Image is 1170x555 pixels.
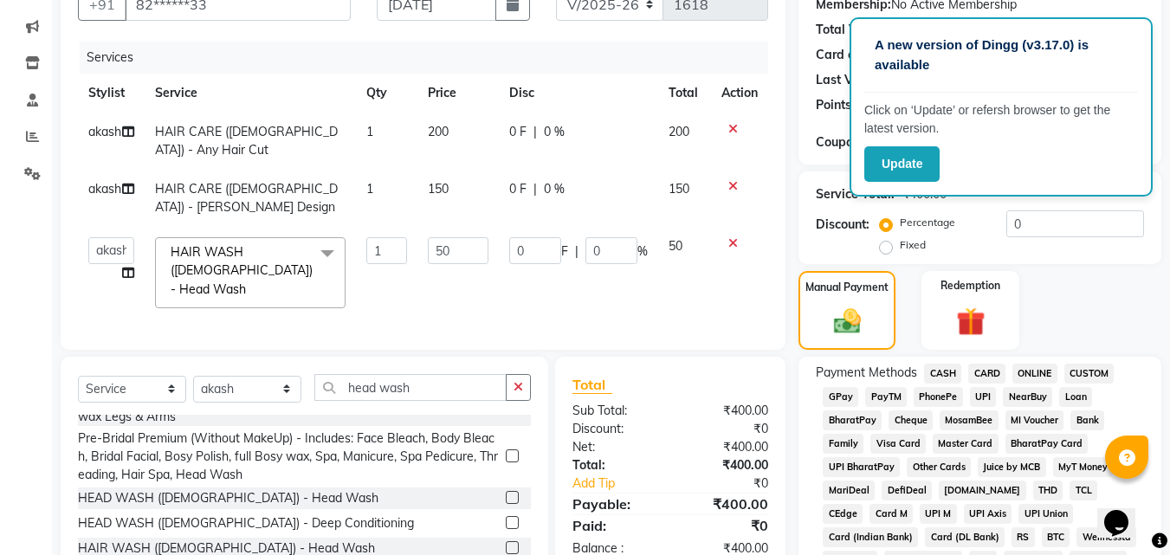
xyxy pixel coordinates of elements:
[865,387,907,407] span: PayTM
[1003,387,1052,407] span: NearBuy
[816,96,855,114] div: Points:
[889,410,933,430] span: Cheque
[1033,481,1063,500] span: THD
[978,457,1046,477] span: Juice by MCB
[882,481,932,500] span: DefiDeal
[572,376,612,394] span: Total
[816,364,917,382] span: Payment Methods
[933,434,999,454] span: Master Card
[947,304,994,339] img: _gift.svg
[1070,481,1097,500] span: TCL
[907,457,971,477] span: Other Cards
[88,181,121,197] span: akash
[823,434,863,454] span: Family
[1059,387,1092,407] span: Loan
[900,215,955,230] label: Percentage
[823,504,863,524] span: CEdge
[246,281,254,297] a: x
[816,21,884,39] div: Total Visits:
[417,74,498,113] th: Price
[669,181,689,197] span: 150
[1012,364,1057,384] span: ONLINE
[920,504,957,524] span: UPI M
[658,74,711,113] th: Total
[1018,504,1073,524] span: UPI Union
[823,410,882,430] span: BharatPay
[1005,434,1089,454] span: BharatPay Card
[869,504,913,524] span: Card M
[940,410,999,430] span: MosamBee
[968,364,1005,384] span: CARD
[825,306,869,337] img: _cash.svg
[823,457,900,477] span: UPI BharatPay
[80,42,781,74] div: Services
[964,504,1012,524] span: UPI Axis
[1053,457,1114,477] span: MyT Money
[816,71,874,89] div: Last Visit:
[509,180,527,198] span: 0 F
[816,185,895,203] div: Service Total:
[1005,410,1064,430] span: MI Voucher
[559,515,670,536] div: Paid:
[533,180,537,198] span: |
[366,124,373,139] span: 1
[925,527,1005,547] span: Card (DL Bank)
[78,429,499,484] div: Pre-Bridal Premium (Without MakeUp) - Includes: Face Bleach, Body Bleach, Bridal Facial, Bosy Pol...
[900,237,926,253] label: Fixed
[670,438,781,456] div: ₹400.00
[864,101,1138,138] p: Click on ‘Update’ or refersh browser to get the latest version.
[559,438,670,456] div: Net:
[561,242,568,261] span: F
[509,123,527,141] span: 0 F
[575,242,579,261] span: |
[924,364,961,384] span: CASH
[823,387,858,407] span: GPay
[1012,527,1035,547] span: RS
[823,527,918,547] span: Card (Indian Bank)
[1076,527,1136,547] span: Wellnessta
[559,420,670,438] div: Discount:
[145,74,356,113] th: Service
[428,181,449,197] span: 150
[499,74,658,113] th: Disc
[171,244,313,297] span: HAIR WASH ([DEMOGRAPHIC_DATA]) - Head Wash
[428,124,449,139] span: 200
[914,387,963,407] span: PhonePe
[155,124,338,158] span: HAIR CARE ([DEMOGRAPHIC_DATA]) - Any Hair Cut
[816,133,925,152] div: Coupon Code
[78,74,145,113] th: Stylist
[314,374,507,401] input: Search or Scan
[670,494,781,514] div: ₹400.00
[1064,364,1115,384] span: CUSTOM
[875,35,1128,74] p: A new version of Dingg (v3.17.0) is available
[823,481,875,500] span: MariDeal
[670,515,781,536] div: ₹0
[155,181,338,215] span: HAIR CARE ([DEMOGRAPHIC_DATA]) - [PERSON_NAME] Design
[816,46,887,64] div: Card on file:
[870,434,926,454] span: Visa Card
[711,74,768,113] th: Action
[88,124,121,139] span: akash
[864,146,940,182] button: Update
[1042,527,1070,547] span: BTC
[356,74,418,113] th: Qty
[78,489,378,507] div: HEAD WASH ([DEMOGRAPHIC_DATA]) - Head Wash
[544,123,565,141] span: 0 %
[366,181,373,197] span: 1
[559,402,670,420] div: Sub Total:
[670,456,781,474] div: ₹400.00
[670,420,781,438] div: ₹0
[559,474,688,493] a: Add Tip
[941,278,1000,294] label: Redemption
[939,481,1026,500] span: [DOMAIN_NAME]
[1097,486,1153,538] iframe: chat widget
[544,180,565,198] span: 0 %
[805,280,889,295] label: Manual Payment
[559,456,670,474] div: Total:
[689,474,782,493] div: ₹0
[559,494,670,514] div: Payable:
[637,242,648,261] span: %
[970,387,997,407] span: UPI
[816,216,869,234] div: Discount:
[533,123,537,141] span: |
